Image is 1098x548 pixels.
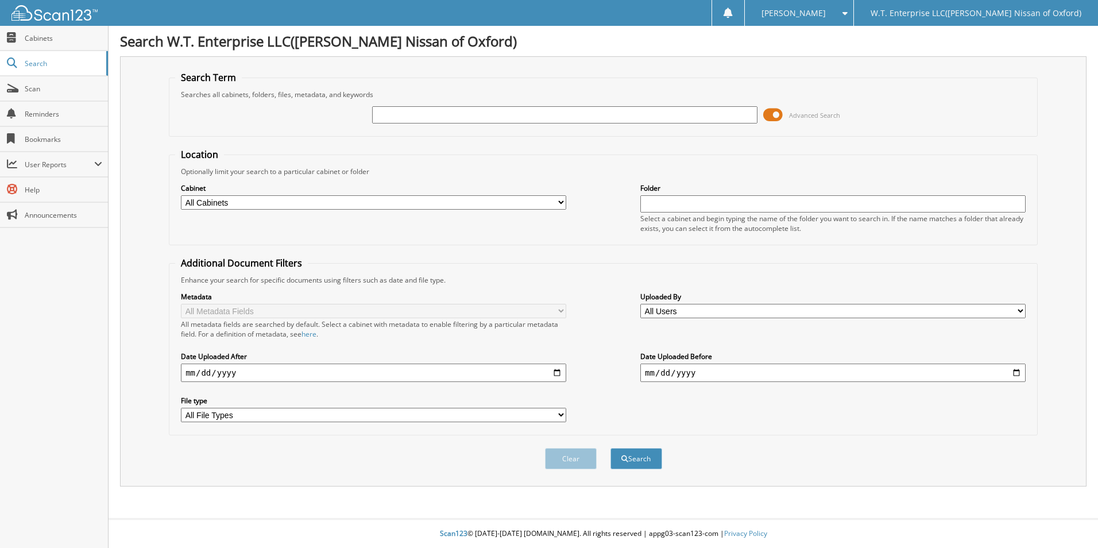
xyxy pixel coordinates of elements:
[120,32,1087,51] h1: Search W.T. Enterprise LLC([PERSON_NAME] Nissan of Oxford)
[181,319,566,339] div: All metadata fields are searched by default. Select a cabinet with metadata to enable filtering b...
[109,520,1098,548] div: © [DATE]-[DATE] [DOMAIN_NAME]. All rights reserved | appg03-scan123-com |
[25,134,102,144] span: Bookmarks
[610,448,662,469] button: Search
[25,109,102,119] span: Reminders
[175,275,1031,285] div: Enhance your search for specific documents using filters such as date and file type.
[175,90,1031,99] div: Searches all cabinets, folders, files, metadata, and keywords
[181,292,566,302] label: Metadata
[789,111,840,119] span: Advanced Search
[181,183,566,193] label: Cabinet
[640,292,1026,302] label: Uploaded By
[25,210,102,220] span: Announcements
[175,167,1031,176] div: Optionally limit your search to a particular cabinet or folder
[871,10,1081,17] span: W.T. Enterprise LLC([PERSON_NAME] Nissan of Oxford)
[25,59,100,68] span: Search
[640,214,1026,233] div: Select a cabinet and begin typing the name of the folder you want to search in. If the name match...
[175,71,242,84] legend: Search Term
[25,185,102,195] span: Help
[25,33,102,43] span: Cabinets
[724,528,767,538] a: Privacy Policy
[640,352,1026,361] label: Date Uploaded Before
[175,148,224,161] legend: Location
[301,329,316,339] a: here
[25,84,102,94] span: Scan
[440,528,467,538] span: Scan123
[11,5,98,21] img: scan123-logo-white.svg
[640,364,1026,382] input: end
[181,396,566,406] label: File type
[545,448,597,469] button: Clear
[25,160,94,169] span: User Reports
[640,183,1026,193] label: Folder
[761,10,826,17] span: [PERSON_NAME]
[181,352,566,361] label: Date Uploaded After
[175,257,308,269] legend: Additional Document Filters
[181,364,566,382] input: start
